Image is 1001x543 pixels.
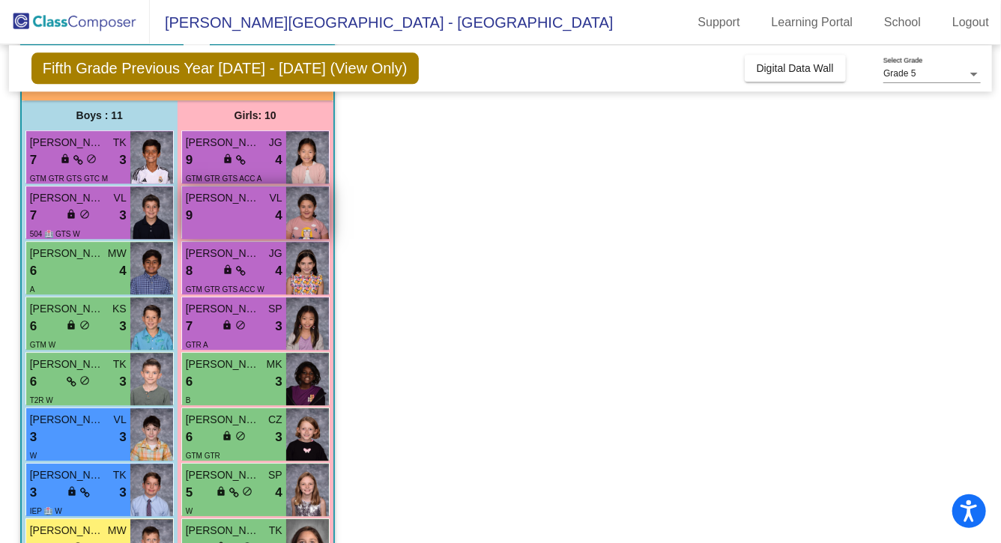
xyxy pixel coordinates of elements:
[186,261,193,281] span: 8
[872,10,933,34] a: School
[119,261,126,281] span: 4
[275,428,282,447] span: 3
[186,428,193,447] span: 6
[275,151,282,170] span: 4
[112,301,127,317] span: KS
[30,301,105,317] span: [PERSON_NAME]
[760,10,865,34] a: Learning Portal
[119,317,126,336] span: 3
[186,412,261,428] span: [PERSON_NAME]
[22,100,178,130] div: Boys : 11
[30,190,105,206] span: [PERSON_NAME]
[186,357,261,372] span: [PERSON_NAME]
[30,151,37,170] span: 7
[31,52,419,84] span: Fifth Grade Previous Year [DATE] - [DATE] (View Only)
[30,357,105,372] span: [PERSON_NAME]
[223,154,233,164] span: lock
[186,372,193,392] span: 6
[222,431,232,441] span: lock
[119,372,126,392] span: 3
[186,135,261,151] span: [PERSON_NAME]
[267,357,282,372] span: MK
[30,523,105,539] span: [PERSON_NAME]
[216,486,226,497] span: lock
[79,209,90,219] span: do_not_disturb_alt
[186,396,191,404] span: B
[30,372,37,392] span: 6
[275,372,282,392] span: 3
[60,154,70,164] span: lock
[186,206,193,225] span: 9
[108,246,127,261] span: MW
[186,246,261,261] span: [PERSON_NAME]
[275,317,282,336] span: 3
[883,68,916,79] span: Grade 5
[30,261,37,281] span: 6
[30,246,105,261] span: [PERSON_NAME]
[30,341,55,349] span: GTM W
[269,523,282,539] span: TK
[119,483,126,503] span: 3
[30,452,37,460] span: W
[30,135,105,151] span: [PERSON_NAME]
[268,412,282,428] span: CZ
[186,151,193,170] span: 9
[186,301,261,317] span: [PERSON_NAME]
[186,507,193,515] span: W
[686,10,752,34] a: Support
[114,412,127,428] span: VL
[86,154,97,164] span: do_not_disturb_alt
[30,507,62,515] span: IEP 🏥 W
[30,206,37,225] span: 7
[242,486,252,497] span: do_not_disturb_alt
[269,135,282,151] span: JG
[79,375,90,386] span: do_not_disturb_alt
[940,10,1001,34] a: Logout
[30,175,108,183] span: GTM GTR GTS GTC M
[268,467,282,483] span: SP
[270,190,282,206] span: VL
[66,320,76,330] span: lock
[275,483,282,503] span: 4
[67,486,77,497] span: lock
[150,10,614,34] span: [PERSON_NAME][GEOGRAPHIC_DATA] - [GEOGRAPHIC_DATA]
[186,452,220,460] span: GTM GTR
[275,206,282,225] span: 4
[114,190,127,206] span: VL
[235,431,246,441] span: do_not_disturb_alt
[113,135,127,151] span: TK
[186,483,193,503] span: 5
[757,62,834,74] span: Digital Data Wall
[30,412,105,428] span: [PERSON_NAME]
[113,467,127,483] span: TK
[186,285,264,294] span: GTM GTR GTS ACC W
[113,357,127,372] span: TK
[30,285,35,294] span: A
[222,320,232,330] span: lock
[119,151,126,170] span: 3
[223,264,233,275] span: lock
[269,246,282,261] span: JG
[108,523,127,539] span: MW
[186,175,262,183] span: GTM GTR GTS ACC A
[119,428,126,447] span: 3
[268,301,282,317] span: SP
[79,320,90,330] span: do_not_disturb_alt
[275,261,282,281] span: 4
[186,467,261,483] span: [PERSON_NAME]
[186,523,261,539] span: [PERSON_NAME]
[186,317,193,336] span: 7
[119,206,126,225] span: 3
[30,317,37,336] span: 6
[30,396,53,404] span: T2R W
[186,190,261,206] span: [PERSON_NAME]
[30,428,37,447] span: 3
[235,320,246,330] span: do_not_disturb_alt
[745,55,846,82] button: Digital Data Wall
[178,100,333,130] div: Girls: 10
[66,209,76,219] span: lock
[30,483,37,503] span: 3
[30,230,80,238] span: 504 🏥 GTS W
[186,341,208,349] span: GTR A
[30,467,105,483] span: [PERSON_NAME] [PERSON_NAME]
